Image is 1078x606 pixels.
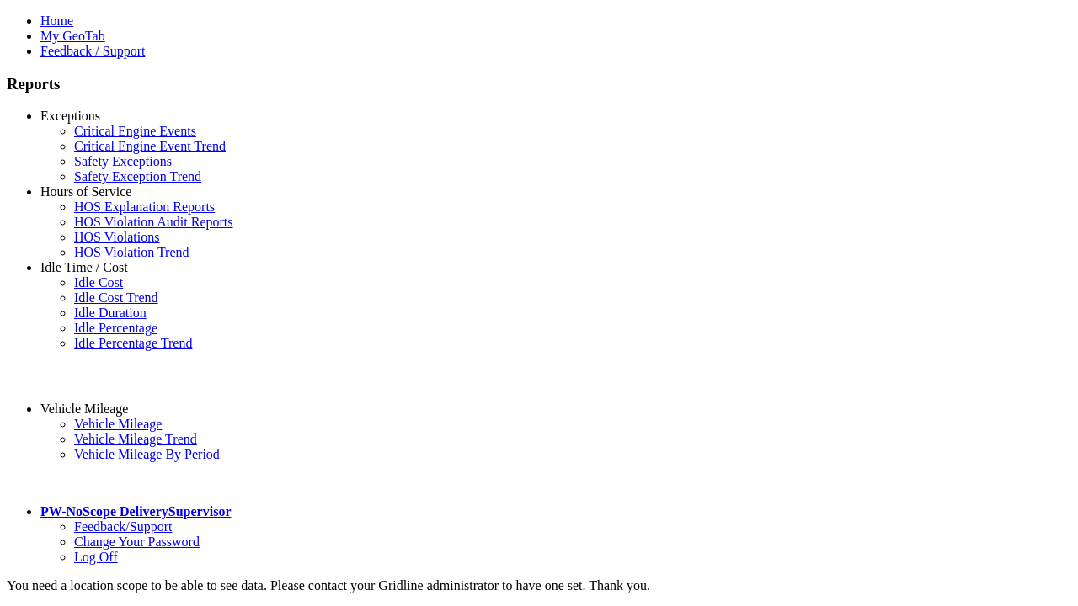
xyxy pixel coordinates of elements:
[74,199,215,214] a: HOS Explanation Reports
[74,124,196,138] a: Critical Engine Events
[40,401,128,416] a: Vehicle Mileage
[74,230,159,244] a: HOS Violations
[7,578,1071,593] div: You need a location scope to be able to see data. Please contact your Gridline administrator to h...
[74,139,226,153] a: Critical Engine Event Trend
[74,306,147,320] a: Idle Duration
[40,44,145,58] a: Feedback / Support
[74,275,123,290] a: Idle Cost
[74,534,200,549] a: Change Your Password
[74,447,220,461] a: Vehicle Mileage By Period
[74,245,189,259] a: HOS Violation Trend
[74,432,197,446] a: Vehicle Mileage Trend
[40,184,131,199] a: Hours of Service
[40,13,73,28] a: Home
[74,519,172,534] a: Feedback/Support
[74,215,233,229] a: HOS Violation Audit Reports
[74,550,118,564] a: Log Off
[74,290,158,305] a: Idle Cost Trend
[74,336,192,350] a: Idle Percentage Trend
[74,321,157,335] a: Idle Percentage
[7,75,1071,93] h3: Reports
[40,260,128,274] a: Idle Time / Cost
[74,417,162,431] a: Vehicle Mileage
[40,109,100,123] a: Exceptions
[74,154,172,168] a: Safety Exceptions
[40,29,105,43] a: My GeoTab
[74,169,201,183] a: Safety Exception Trend
[40,504,231,518] a: PW-NoScope DeliverySupervisor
